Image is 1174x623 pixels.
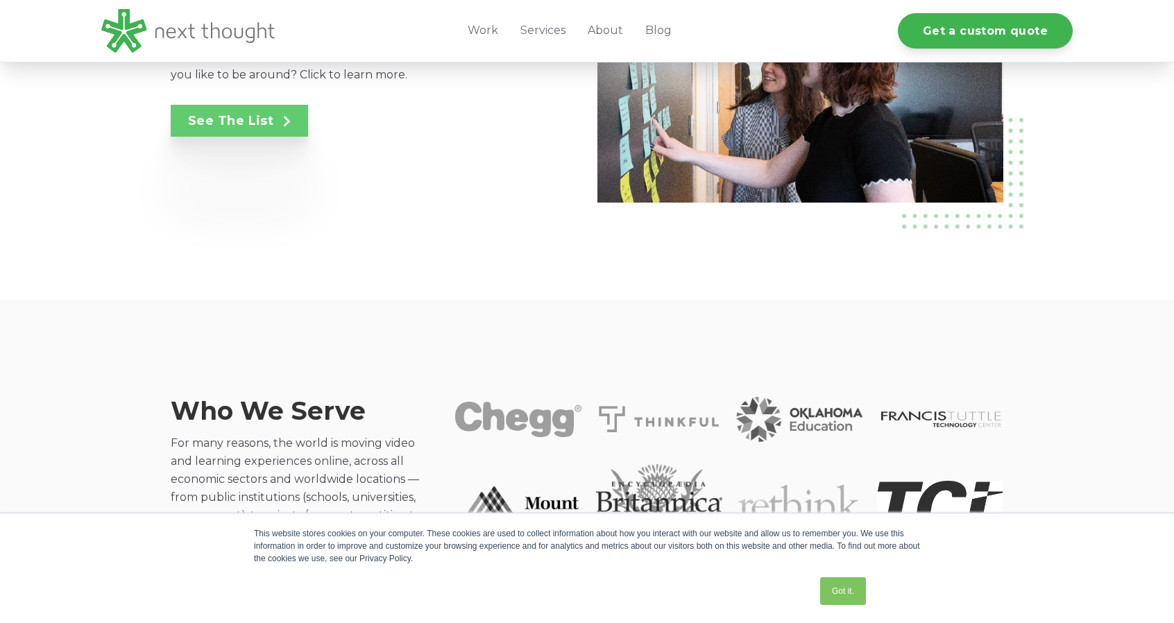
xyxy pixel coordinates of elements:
img: thinkful grayscale [596,403,722,436]
h2: Who We Serve [171,397,434,425]
a: See The List [171,105,308,137]
img: brit grayscale [596,464,722,547]
div: This website stores cookies on your computer. These cookies are used to collect information about... [254,527,920,565]
img: chegg grayscale [455,402,581,437]
img: rethink grayscale [736,482,862,529]
img: ok ed grayscale [736,397,862,442]
a: Got it. [820,577,866,605]
img: TCI_logo_grayscale [877,481,1003,531]
img: LG - NextThought Logo [101,9,275,53]
img: mt sinai grayscale [455,483,581,529]
img: francis tuttle grayscale [877,410,1003,429]
a: Get a custom quote [898,13,1073,49]
p: For many reasons, the world is moving​ video and learning experiences online, across all economic... [171,434,434,543]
